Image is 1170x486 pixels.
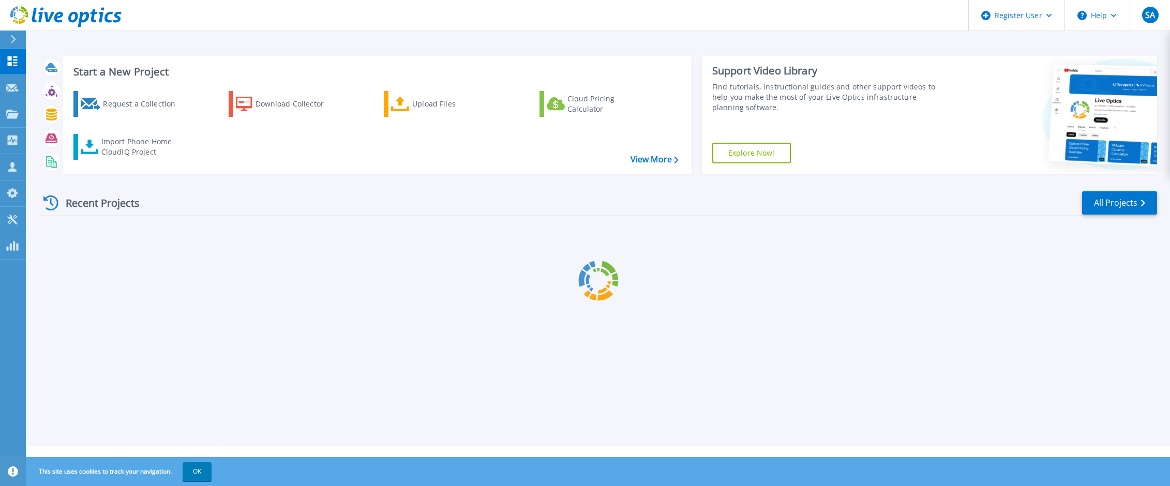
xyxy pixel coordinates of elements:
div: Recent Projects [40,190,154,216]
a: All Projects [1082,191,1157,215]
a: Upload Files [384,91,499,117]
button: OK [183,462,212,481]
div: Support Video Library [712,64,947,78]
div: Upload Files [412,94,495,114]
div: Import Phone Home CloudIQ Project [101,136,182,157]
a: View More [631,155,679,164]
a: Explore Now! [712,143,791,163]
h3: Start a New Project [73,66,678,78]
div: Find tutorials, instructional guides and other support videos to help you make the most of your L... [712,82,947,113]
span: SA [1145,11,1155,19]
div: Cloud Pricing Calculator [567,94,650,114]
span: This site uses cookies to track your navigation. [28,462,212,481]
a: Cloud Pricing Calculator [539,91,655,117]
a: Download Collector [229,91,344,117]
div: Download Collector [256,94,338,114]
div: Request a Collection [103,94,186,114]
a: Request a Collection [73,91,189,117]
